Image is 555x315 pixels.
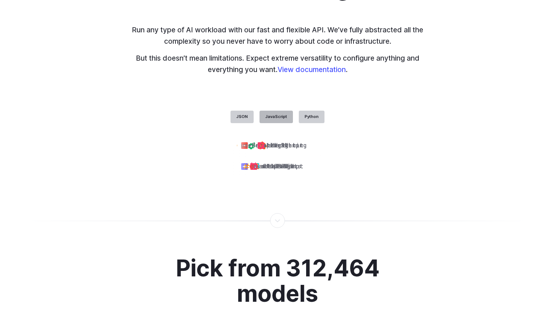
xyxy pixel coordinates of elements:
[299,111,324,123] label: Python
[277,65,346,74] a: View documentation
[261,162,294,171] span: scheduler
[155,256,400,306] h2: Pick from 312,464 models
[125,53,430,75] p: But this doesn’t mean limitations. Expect extreme versatility to configure anything and everythin...
[231,111,254,123] label: JSON
[260,111,293,123] label: JavaScript
[268,141,286,150] span: steps
[125,24,430,47] p: Run any type of AI workload with our fast and flexible API. We’ve fully abstracted all the comple...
